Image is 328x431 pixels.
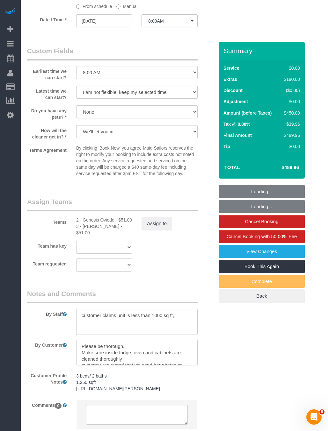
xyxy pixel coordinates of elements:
label: Tax @ 8.88% [223,121,250,127]
label: Teams [22,217,71,225]
label: Earliest time we can start? [22,66,71,81]
div: $0.00 [281,98,300,105]
label: From schedule [76,1,112,10]
label: How will the cleaner get in? * [22,125,71,140]
label: Discount [223,87,243,94]
div: $0.00 [281,65,300,71]
label: Final Amount [223,132,252,138]
button: Assign to [142,217,172,230]
div: $0.00 [281,143,300,150]
div: $39.96 [281,121,300,127]
div: 3 hours x $17.00/hour [76,223,132,236]
label: Adjustment [223,98,248,105]
div: $489.96 [281,132,300,138]
span: 5 [319,409,324,414]
strong: Total [224,165,240,170]
label: Customer Profile Notes [22,370,71,385]
button: 8:00AM [142,14,197,27]
div: $450.00 [281,110,300,116]
h4: $489.96 [263,165,299,170]
img: Automaid Logo [4,6,17,15]
div: 3 hours x $17.00/hour [76,217,132,223]
legend: Notes and Comments [27,289,198,303]
label: Date / Time * [22,14,71,23]
label: Terms Agreement [22,145,71,153]
input: From schedule [76,4,80,9]
input: Manual [116,4,120,9]
legend: Custom Fields [27,46,198,60]
pre: 3 beds/ 2 baths 1,250 sqft [URL][DOMAIN_NAME][PERSON_NAME] [76,373,198,392]
a: View Changes [219,245,305,258]
div: ($0.00) [281,87,300,94]
span: 8:00AM [148,18,191,24]
legend: Assign Teams [27,197,198,211]
a: Back [219,289,305,303]
label: Amount (before Taxes) [223,110,272,116]
iframe: Intercom live chat [306,409,322,425]
a: Book This Again [219,260,305,273]
div: $180.00 [281,76,300,82]
span: 0 [55,403,62,409]
p: By clicking 'Book Now' you agree Maid Sailors reserves the right to modify your booking to includ... [76,145,198,177]
h3: Summary [224,47,302,54]
a: Cancel Booking [219,215,305,228]
label: Do you have any pets? * [22,105,71,120]
label: Team has key [22,241,71,249]
label: By Staff [22,309,71,317]
label: Extras [223,76,237,82]
label: Comments [22,400,71,408]
a: Cancel Booking with 50.00% Fee [219,230,305,243]
label: Latest time we can start? [22,86,71,101]
label: Service [223,65,239,71]
label: Tip [223,143,230,150]
label: Team requested [22,258,71,267]
label: By Customer [22,340,71,348]
span: Cancel Booking with 50.00% Fee [227,234,297,239]
label: Manual [116,1,137,10]
input: MM/DD/YYYY [76,14,132,27]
